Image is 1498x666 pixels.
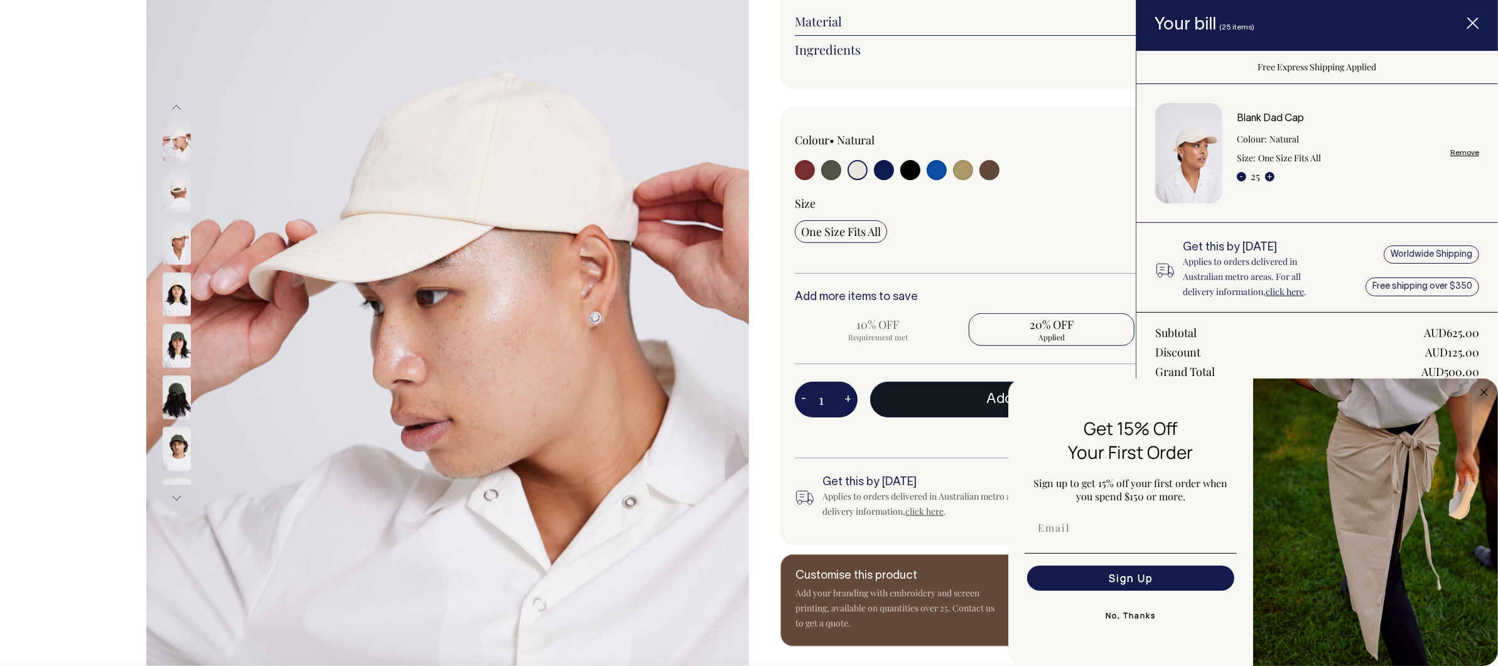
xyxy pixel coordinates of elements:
[987,393,1048,406] span: Add to bill
[837,132,875,148] label: Natural
[870,382,1312,417] button: Add to bill —AUD25.00AUD20.00
[795,387,812,412] button: -
[163,169,191,213] img: natural
[1069,440,1194,464] span: Your First Order
[1258,61,1377,73] span: Free Express Shipping Applied
[1266,286,1304,298] a: click here
[1155,345,1200,360] div: Discount
[1155,103,1222,204] img: Blank Dad Cap
[163,118,191,162] img: natural
[163,375,191,419] img: olive
[822,476,1077,489] h6: Get this by [DATE]
[1425,345,1479,360] div: AUD125.00
[1183,242,1332,254] h6: Get this by [DATE]
[1183,254,1332,299] p: Applies to orders delivered in Australian metro areas. For all delivery information, .
[1155,364,1215,379] div: Grand Total
[795,313,961,346] input: 10% OFF Requirement met
[822,489,1077,519] div: Applies to orders delivered in Australian metro areas. For all delivery information, .
[829,132,834,148] span: •
[1477,385,1492,400] button: Close dialog
[1237,114,1304,123] a: Blank Dad Cap
[1265,172,1274,181] button: +
[1034,476,1228,503] span: Sign up to get 15% off your first order when you spend $150 or more.
[1008,379,1498,666] div: FLYOUT Form
[1237,151,1256,166] dt: Size:
[1025,553,1237,554] img: underline
[838,387,858,412] button: +
[795,42,1312,57] a: Ingredients
[1450,149,1479,157] a: Remove
[801,317,955,332] span: 10% OFF
[1237,172,1246,181] button: -
[969,313,1135,346] input: 20% OFF Applied
[975,332,1129,342] span: Applied
[1253,379,1498,666] img: 5e34ad8f-4f05-4173-92a8-ea475ee49ac9.jpeg
[1269,132,1299,147] dd: Natural
[1237,132,1267,147] dt: Colour:
[167,94,186,122] button: Previous
[163,272,191,316] img: natural
[1027,515,1234,540] input: Email
[1027,566,1234,591] button: Sign Up
[1424,325,1479,340] div: AUD625.00
[1421,364,1479,379] div: AUD500.00
[801,332,955,342] span: Requirement met
[795,14,1312,29] a: Material
[163,427,191,471] img: olive
[1219,24,1254,31] span: (25 items)
[163,221,191,265] img: natural
[795,220,887,243] input: One Size Fits All
[870,425,1312,440] span: Free Express Shipping Applied
[795,291,1312,304] h6: Add more items to save
[975,317,1129,332] span: 20% OFF
[1084,416,1178,440] span: Get 15% Off
[795,586,996,631] p: Add your branding with embroidery and screen printing, available on quantities over 25. Contact u...
[795,570,996,583] h6: Customise this product
[1258,151,1321,166] dd: One Size Fits All
[163,478,191,522] img: olive
[1155,325,1197,340] div: Subtotal
[167,485,186,513] button: Next
[795,132,1002,148] div: Colour
[795,196,1312,211] div: Size
[905,505,944,517] a: click here
[1025,603,1237,628] button: No, Thanks
[163,324,191,368] img: olive
[801,224,881,239] span: One Size Fits All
